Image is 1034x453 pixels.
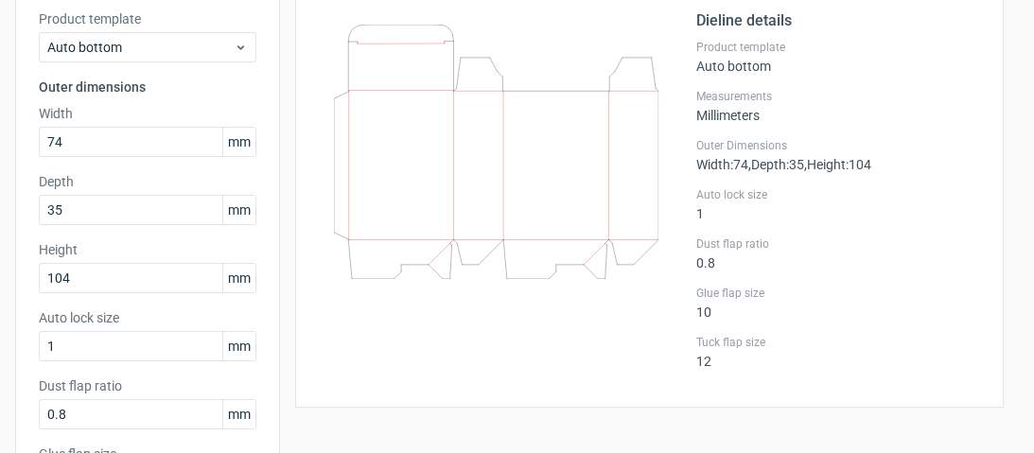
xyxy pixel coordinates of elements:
div: 10 [696,286,980,320]
div: Auto bottom [696,40,980,74]
span: Auto bottom [47,38,234,57]
span: , Depth : 35 [748,157,804,172]
span: mm [222,332,255,360]
h2: Dieline details [696,9,980,32]
label: Depth [39,172,256,191]
label: Outer Dimensions [696,138,980,153]
label: Dust flap ratio [696,236,980,252]
span: mm [222,400,255,428]
div: Millimeters [696,89,980,123]
h3: Outer dimensions [39,78,256,96]
div: 1 [696,187,980,221]
label: Height [39,240,256,259]
span: mm [222,264,255,292]
label: Dust flap ratio [39,376,256,395]
div: 0.8 [696,236,980,270]
label: Measurements [696,89,980,104]
label: Width [39,104,256,123]
span: mm [222,128,255,156]
label: Product template [39,9,256,28]
div: 12 [696,335,980,369]
span: mm [222,196,255,224]
span: , Height : 104 [804,157,871,172]
label: Glue flap size [696,286,980,301]
span: Width : 74 [696,157,748,172]
label: Auto lock size [39,308,256,327]
label: Auto lock size [696,187,980,202]
label: Product template [696,40,980,55]
label: Tuck flap size [696,335,980,350]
